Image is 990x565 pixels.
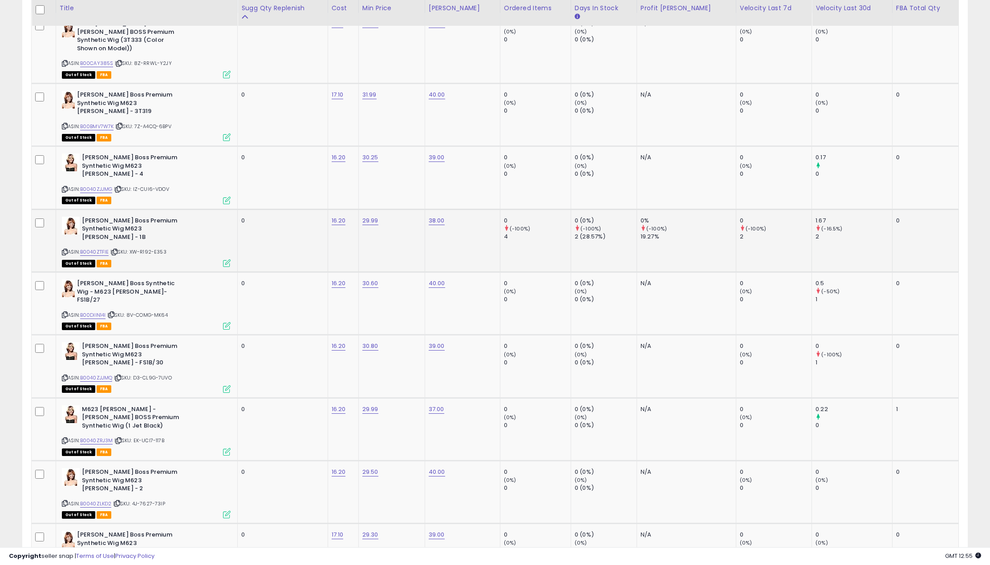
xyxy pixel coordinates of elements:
[62,468,231,517] div: ASIN:
[575,107,637,115] div: 0 (0%)
[641,4,732,13] div: Profit [PERSON_NAME]
[896,4,955,13] div: FBA Total Qty
[816,295,892,303] div: 1
[575,531,637,539] div: 0 (0%)
[504,162,516,169] small: (0%)
[740,170,811,178] div: 0
[62,511,95,519] span: All listings that are currently out of stock and unavailable for purchase on Amazon
[740,28,752,35] small: (0%)
[80,500,112,508] a: B0040ZLKD2
[641,405,729,413] div: N/A
[641,153,729,161] div: N/A
[575,279,637,287] div: 0 (0%)
[82,342,190,369] b: [PERSON_NAME] Boss Premium Synthetic Wig M623 [PERSON_NAME] - FS1B/30
[429,405,444,414] a: 37.00
[740,484,811,492] div: 0
[504,217,571,225] div: 0
[62,468,80,486] img: 41ubivuzthL._SL40_.jpg
[504,4,567,13] div: Ordered Items
[816,99,828,106] small: (0%)
[575,162,587,169] small: (0%)
[62,385,95,393] span: All listings that are currently out of stock and unavailable for purchase on Amazon
[740,359,811,367] div: 0
[740,36,811,44] div: 0
[80,60,114,67] a: B00CAY385S
[646,225,667,232] small: (-100%)
[362,90,377,99] a: 31.99
[9,552,41,560] strong: Copyright
[746,225,766,232] small: (-100%)
[77,531,185,558] b: [PERSON_NAME] Boss Premium Synthetic Wig M623 [PERSON_NAME] - 3T270
[504,414,516,421] small: (0%)
[575,233,637,241] div: 2 (28.57%)
[504,421,571,429] div: 0
[62,217,231,266] div: ASIN:
[80,186,113,193] a: B0040ZJJMG
[241,153,321,161] div: 0
[945,552,981,560] span: 2025-09-12 12:55 GMT
[504,359,571,367] div: 0
[80,374,113,382] a: B0040ZJJMQ
[896,217,952,225] div: 0
[332,279,346,288] a: 16.20
[362,530,378,539] a: 29.30
[575,468,637,476] div: 0 (0%)
[62,71,95,79] span: All listings that are currently out of stock and unavailable for purchase on Amazon
[740,153,811,161] div: 0
[575,405,637,413] div: 0 (0%)
[821,225,842,232] small: (-16.5%)
[504,28,516,35] small: (0%)
[896,531,952,539] div: 0
[332,4,355,13] div: Cost
[80,123,114,130] a: B00BMV7W7K
[575,421,637,429] div: 0 (0%)
[575,28,587,35] small: (0%)
[641,217,736,225] div: 0%
[241,217,321,225] div: 0
[740,217,811,225] div: 0
[896,342,952,350] div: 0
[740,476,752,484] small: (0%)
[504,342,571,350] div: 0
[816,170,892,178] div: 0
[740,162,752,169] small: (0%)
[821,351,842,358] small: (-100%)
[241,279,321,287] div: 0
[504,107,571,115] div: 0
[362,342,378,351] a: 30.80
[82,217,190,244] b: [PERSON_NAME] Boss Premium Synthetic Wig M623 [PERSON_NAME] - 1B
[740,295,811,303] div: 0
[740,405,811,413] div: 0
[77,91,185,118] b: [PERSON_NAME] Boss Premium Synthetic Wig M623 [PERSON_NAME] - 3T319
[740,414,752,421] small: (0%)
[77,20,185,55] b: M623 [PERSON_NAME] - [PERSON_NAME] BOSS Premium Synthetic Wig (3T333 (Color Shown on Model))
[97,260,112,267] span: FBA
[60,4,234,13] div: Title
[97,134,112,141] span: FBA
[575,359,637,367] div: 0 (0%)
[816,233,892,241] div: 2
[740,351,752,358] small: (0%)
[62,260,95,267] span: All listings that are currently out of stock and unavailable for purchase on Amazon
[362,4,421,13] div: Min Price
[896,91,952,99] div: 0
[504,279,571,287] div: 0
[62,197,95,204] span: All listings that are currently out of stock and unavailable for purchase on Amazon
[641,342,729,350] div: N/A
[82,405,190,432] b: M623 [PERSON_NAME] - [PERSON_NAME] BOSS Premium Synthetic Wig (1 Jet Black)
[429,342,445,351] a: 39.00
[816,359,892,367] div: 1
[241,531,321,539] div: 0
[114,374,172,381] span: | SKU: D3-CL9G-7UVO
[575,91,637,99] div: 0 (0%)
[575,99,587,106] small: (0%)
[115,552,154,560] a: Privacy Policy
[97,323,112,330] span: FBA
[429,530,445,539] a: 39.00
[816,405,892,413] div: 0.22
[816,342,892,350] div: 0
[575,36,637,44] div: 0 (0%)
[332,153,346,162] a: 16.20
[332,530,344,539] a: 17.10
[429,153,445,162] a: 39.00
